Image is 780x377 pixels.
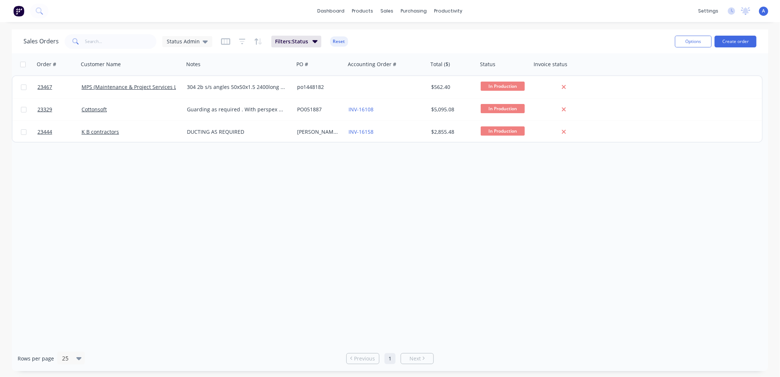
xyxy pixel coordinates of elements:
div: [PERSON_NAME] concrete E/T 8693738 [297,128,340,136]
span: Previous [354,355,375,362]
img: Factory [13,6,24,17]
a: 23467 [37,76,82,98]
div: Notes [186,61,201,68]
div: Accounting Order # [348,61,396,68]
div: settings [694,6,722,17]
div: PO051887 [297,106,340,113]
h1: Sales Orders [24,38,59,45]
div: Invoice status [534,61,567,68]
div: po1448182 [297,83,340,91]
a: Page 1 is your current page [384,353,396,364]
div: $2,855.48 [431,128,473,136]
button: Filters:Status [271,36,321,47]
span: 23467 [37,83,52,91]
span: Filters: Status [275,38,308,45]
a: INV-16158 [349,128,373,135]
a: MPS (Maintenance & Project Services Ltd) [82,83,183,90]
span: Next [409,355,421,362]
a: Cottonsoft [82,106,107,113]
button: Options [675,36,712,47]
span: 23444 [37,128,52,136]
a: Previous page [347,355,379,362]
div: DUCTING AS REQUIRED [187,128,286,136]
div: sales [377,6,397,17]
div: products [349,6,377,17]
a: Next page [401,355,433,362]
span: 23329 [37,106,52,113]
div: $5,095.08 [431,106,473,113]
a: dashboard [314,6,349,17]
div: Total ($) [430,61,450,68]
span: In Production [481,104,525,113]
div: 304 2b s/s angles 50x50x1.5 2400long x12 [187,83,286,91]
a: INV-16108 [349,106,373,113]
span: In Production [481,126,525,136]
span: Rows per page [18,355,54,362]
span: In Production [481,82,525,91]
div: Status [480,61,495,68]
div: Guarding as required . With perspex and powder coated [187,106,286,113]
span: A [762,8,765,14]
div: productivity [431,6,466,17]
div: Order # [37,61,56,68]
a: 23444 [37,121,82,143]
div: $562.40 [431,83,473,91]
span: Status Admin [167,37,200,45]
a: 23329 [37,98,82,121]
div: Customer Name [81,61,121,68]
a: K B contractors [82,128,119,135]
div: purchasing [397,6,431,17]
button: Create order [715,36,756,47]
ul: Pagination [343,353,437,364]
input: Search... [85,34,157,49]
div: PO # [296,61,308,68]
button: Reset [330,36,348,47]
